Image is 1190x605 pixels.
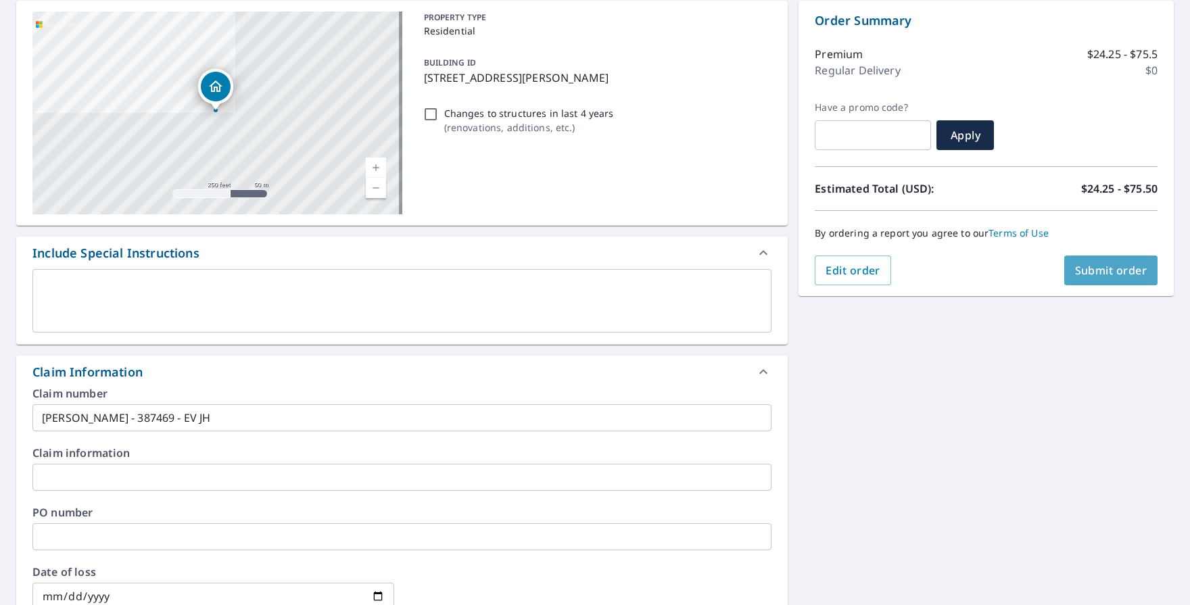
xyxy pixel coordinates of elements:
[424,24,767,38] p: Residential
[1087,46,1158,62] p: $24.25 - $75.5
[198,69,233,111] div: Dropped pin, building 1, Residential property, 115 E Chestnut Hill Rd Aspers, PA 17304
[424,57,476,68] p: BUILDING ID
[366,158,386,178] a: Current Level 17, Zoom In
[32,363,143,381] div: Claim Information
[989,226,1049,239] a: Terms of Use
[1081,180,1158,197] p: $24.25 - $75.50
[815,256,891,285] button: Edit order
[444,106,614,120] p: Changes to structures in last 4 years
[815,227,1158,239] p: By ordering a report you agree to our
[16,356,788,388] div: Claim Information
[815,11,1158,30] p: Order Summary
[424,70,767,86] p: [STREET_ADDRESS][PERSON_NAME]
[1064,256,1158,285] button: Submit order
[32,388,771,399] label: Claim number
[815,46,863,62] p: Premium
[32,244,199,262] div: Include Special Instructions
[32,447,771,458] label: Claim information
[815,62,900,78] p: Regular Delivery
[424,11,767,24] p: PROPERTY TYPE
[444,120,614,135] p: ( renovations, additions, etc. )
[1145,62,1158,78] p: $0
[826,263,880,278] span: Edit order
[16,237,788,269] div: Include Special Instructions
[366,178,386,198] a: Current Level 17, Zoom Out
[1075,263,1147,278] span: Submit order
[815,101,931,114] label: Have a promo code?
[815,180,986,197] p: Estimated Total (USD):
[32,507,771,518] label: PO number
[947,128,983,143] span: Apply
[32,566,394,577] label: Date of loss
[936,120,994,150] button: Apply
